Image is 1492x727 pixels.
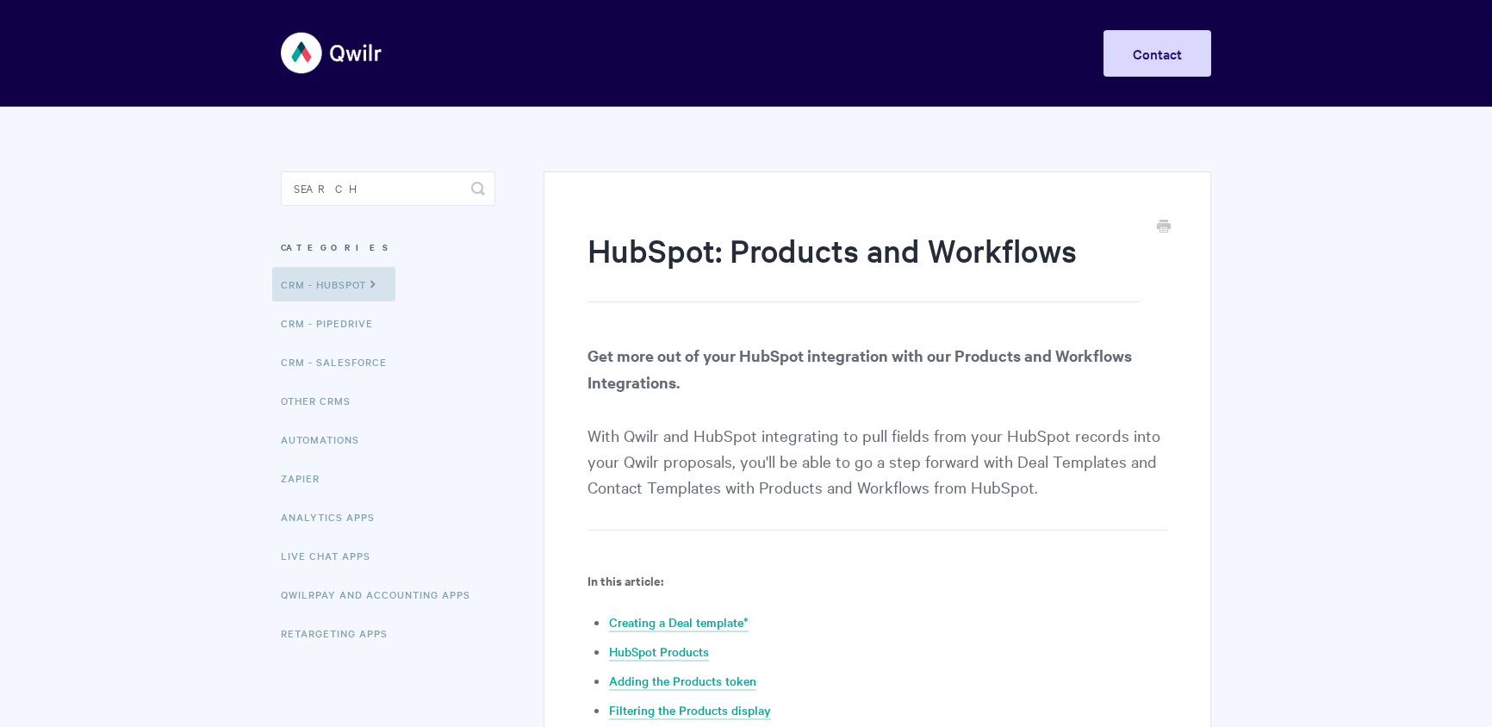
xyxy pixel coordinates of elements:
h1: HubSpot: Products and Workflows [587,228,1141,302]
b: In this article: [587,571,663,589]
p: With Qwilr and HubSpot integrating to pull fields from your HubSpot records into your Qwilr propo... [587,342,1167,531]
h3: Categories [281,232,495,263]
a: Live Chat Apps [281,538,383,573]
a: Zapier [281,461,333,495]
a: CRM - HubSpot [272,267,395,301]
a: HubSpot Products [609,643,709,662]
a: Creating a Deal template* [609,613,749,632]
a: Filtering the Products display [609,701,771,720]
a: Other CRMs [281,383,364,418]
a: CRM - Salesforce [281,345,400,379]
a: Contact [1103,30,1211,77]
a: CRM - Pipedrive [281,306,386,340]
a: Retargeting Apps [281,616,401,650]
a: Analytics Apps [281,500,388,534]
a: QwilrPay and Accounting Apps [281,577,483,612]
input: Search [281,171,495,206]
a: Print this Article [1157,218,1171,237]
strong: Get more out of your HubSpot integration with our Products and Workflows Integrations. [587,345,1132,393]
a: Adding the Products token [609,672,756,691]
a: Automations [281,422,372,457]
img: Qwilr Help Center [281,21,383,85]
